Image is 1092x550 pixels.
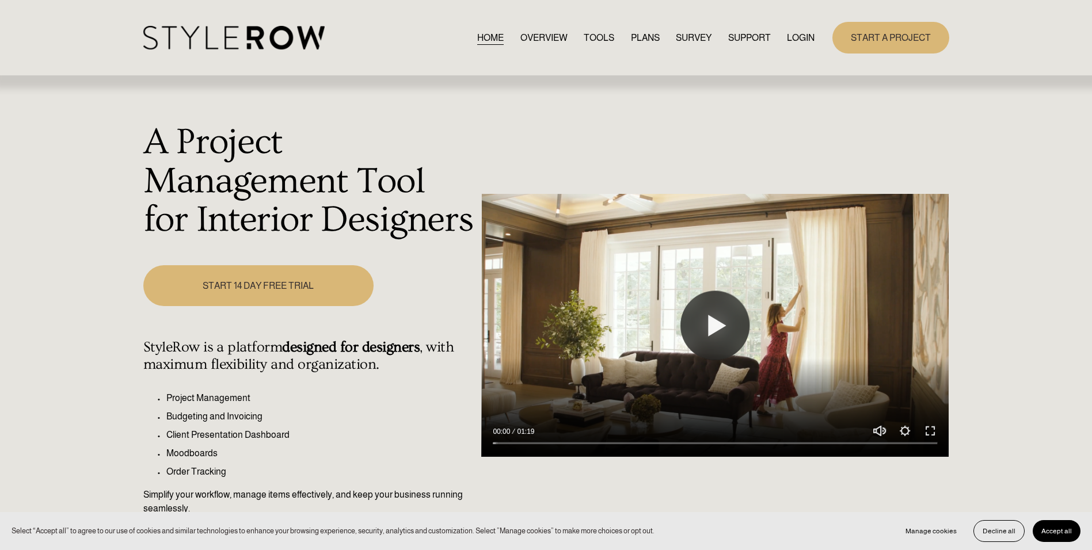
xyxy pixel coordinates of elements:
[12,525,655,536] p: Select “Accept all” to agree to our use of cookies and similar technologies to enhance your brows...
[166,410,475,423] p: Budgeting and Invoicing
[166,428,475,442] p: Client Presentation Dashboard
[897,520,965,542] button: Manage cookies
[676,30,711,45] a: SURVEY
[1033,520,1080,542] button: Accept all
[832,22,949,54] a: START A PROJECT
[143,26,325,49] img: StyleRow
[143,265,374,306] a: START 14 DAY FREE TRIAL
[728,31,771,45] span: SUPPORT
[166,391,475,405] p: Project Management
[1041,527,1072,535] span: Accept all
[728,30,771,45] a: folder dropdown
[973,520,1025,542] button: Decline all
[166,446,475,460] p: Moodboards
[513,426,537,437] div: Duration
[584,30,614,45] a: TOOLS
[520,30,568,45] a: OVERVIEW
[143,488,475,515] p: Simplify your workflow, manage items effectively, and keep your business running seamlessly.
[905,527,957,535] span: Manage cookies
[631,30,660,45] a: PLANS
[166,465,475,479] p: Order Tracking
[983,527,1015,535] span: Decline all
[493,426,513,437] div: Current time
[143,339,475,373] h4: StyleRow is a platform , with maximum flexibility and organization.
[787,30,815,45] a: LOGIN
[680,291,749,360] button: Play
[143,123,475,240] h1: A Project Management Tool for Interior Designers
[282,339,420,356] strong: designed for designers
[493,440,937,448] input: Seek
[477,30,504,45] a: HOME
